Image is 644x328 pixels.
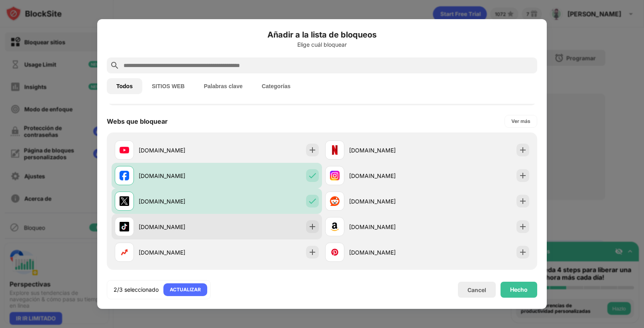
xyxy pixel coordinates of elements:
div: [DOMAIN_NAME] [139,197,217,205]
div: [DOMAIN_NAME] [349,146,427,154]
img: favicons [120,171,129,180]
div: Webs que bloquear [107,117,168,125]
div: [DOMAIN_NAME] [139,146,217,154]
div: Ver más [511,117,530,125]
img: search.svg [110,61,120,70]
img: favicons [330,196,340,206]
div: [DOMAIN_NAME] [139,172,217,180]
img: favicons [330,171,340,180]
img: favicons [330,145,340,155]
div: [DOMAIN_NAME] [349,197,427,205]
div: [DOMAIN_NAME] [349,172,427,180]
img: favicons [330,222,340,231]
img: favicons [330,247,340,257]
div: Cancel [467,287,486,293]
img: favicons [120,222,129,231]
button: Categorías [252,78,300,94]
h6: Añadir a la lista de bloqueos [107,29,537,41]
div: [DOMAIN_NAME] [349,248,427,257]
div: [DOMAIN_NAME] [349,223,427,231]
div: 2/3 seleccionado [114,286,159,294]
img: favicons [120,145,129,155]
div: [DOMAIN_NAME] [139,223,217,231]
button: Todos [107,78,142,94]
button: Palabras clave [194,78,252,94]
div: [DOMAIN_NAME] [139,248,217,257]
div: ACTUALIZAR [170,286,201,294]
img: favicons [120,247,129,257]
div: Elige cuál bloquear [107,41,537,48]
div: Hecho [510,287,528,293]
button: SITIOS WEB [142,78,194,94]
img: favicons [120,196,129,206]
